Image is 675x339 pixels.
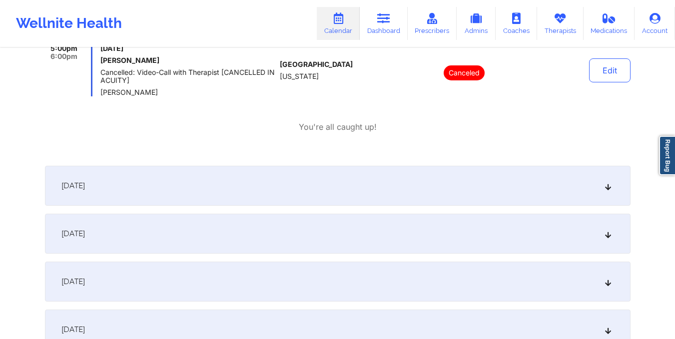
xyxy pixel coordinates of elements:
[100,68,276,84] span: Cancelled: Video-Call with Therapist [CANCELLED IN ACUITY]
[61,229,85,239] span: [DATE]
[408,7,457,40] a: Prescribers
[50,44,77,52] span: 5:00pm
[496,7,537,40] a: Coaches
[457,7,496,40] a: Admins
[444,65,485,80] p: Canceled
[100,44,276,52] span: [DATE]
[100,56,276,64] h6: [PERSON_NAME]
[589,58,631,82] button: Edit
[61,277,85,287] span: [DATE]
[317,7,360,40] a: Calendar
[50,52,77,60] span: 6:00pm
[100,88,276,96] span: [PERSON_NAME]
[61,325,85,335] span: [DATE]
[299,121,377,133] p: You're all caught up!
[635,7,675,40] a: Account
[659,136,675,175] a: Report Bug
[280,72,319,80] span: [US_STATE]
[360,7,408,40] a: Dashboard
[537,7,584,40] a: Therapists
[280,60,353,68] span: [GEOGRAPHIC_DATA]
[584,7,635,40] a: Medications
[61,181,85,191] span: [DATE]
